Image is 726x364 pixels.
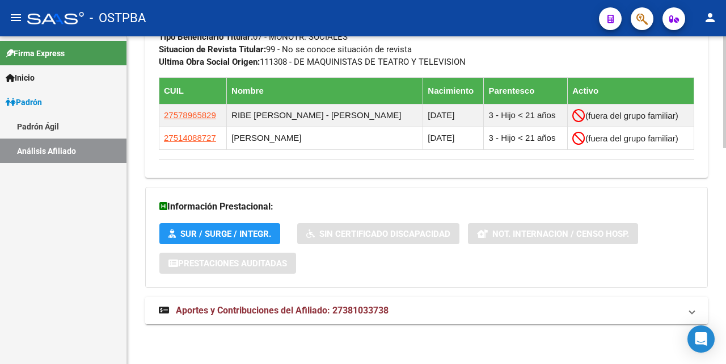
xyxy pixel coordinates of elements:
[164,110,216,120] span: 27578965829
[159,44,412,55] span: 99 - No se conoce situación de revista
[90,6,146,31] span: - OSTPBA
[227,77,423,104] th: Nombre
[159,223,280,244] button: SUR / SURGE / INTEGR.
[227,104,423,127] td: RIBE [PERSON_NAME] - [PERSON_NAME]
[6,72,35,84] span: Inicio
[484,77,568,104] th: Parentesco
[159,199,694,215] h3: Información Prestacional:
[423,127,484,149] td: [DATE]
[703,11,717,24] mat-icon: person
[159,57,260,67] strong: Ultima Obra Social Origen:
[159,44,266,55] strong: Situacion de Revista Titular:
[159,253,296,274] button: Prestaciones Auditadas
[180,229,271,239] span: SUR / SURGE / INTEGR.
[585,133,678,143] span: (fuera del grupo familiar)
[159,32,253,42] strong: Tipo Beneficiario Titular:
[176,305,389,316] span: Aportes y Contribuciones del Afiliado: 27381033738
[178,258,287,269] span: Prestaciones Auditadas
[319,229,450,239] span: Sin Certificado Discapacidad
[164,133,216,143] span: 27514088727
[568,77,694,104] th: Activo
[484,127,568,149] td: 3 - Hijo < 21 años
[227,127,423,149] td: [PERSON_NAME]
[9,11,23,24] mat-icon: menu
[687,325,715,353] div: Open Intercom Messenger
[423,104,484,127] td: [DATE]
[159,57,466,67] span: 111308 - DE MAQUINISTAS DE TEATRO Y TELEVISION
[159,32,348,42] span: 07 - MONOTR. SOCIALES
[159,77,227,104] th: CUIL
[585,111,678,120] span: (fuera del grupo familiar)
[484,104,568,127] td: 3 - Hijo < 21 años
[6,96,42,108] span: Padrón
[297,223,459,244] button: Sin Certificado Discapacidad
[6,47,65,60] span: Firma Express
[145,297,708,324] mat-expansion-panel-header: Aportes y Contribuciones del Afiliado: 27381033738
[468,223,638,244] button: Not. Internacion / Censo Hosp.
[492,229,629,239] span: Not. Internacion / Censo Hosp.
[423,77,484,104] th: Nacimiento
